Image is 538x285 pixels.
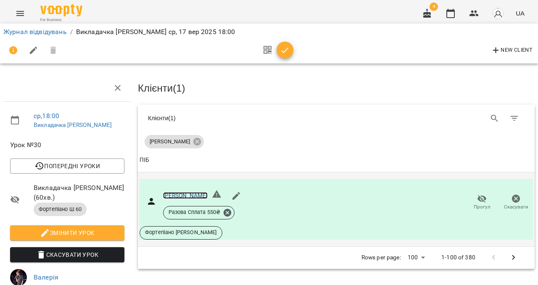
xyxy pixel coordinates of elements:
a: Валерія [34,273,58,281]
span: New Client [491,45,533,55]
div: ПІБ [140,155,149,165]
h3: Клієнти ( 1 ) [138,83,535,94]
span: [PERSON_NAME] [145,138,195,145]
img: Voopty Logo [40,4,82,16]
img: avatar_s.png [492,8,504,19]
span: Разова Сплата 550 ₴ [164,208,226,216]
div: Table Toolbar [138,105,535,132]
button: Змінити урок [10,225,124,240]
span: Фортепіано Ш 60 [34,206,87,213]
p: Rows per page: [361,253,401,262]
li: / [70,27,73,37]
a: Викладачка [PERSON_NAME] [34,121,112,128]
button: Скасувати [499,191,533,214]
span: Скасувати [504,203,528,211]
div: 100 [404,251,428,264]
h6: Невірний формат телефону ${ phone } [212,189,222,203]
button: Попередні уроки [10,158,124,174]
div: Разова Сплата 550₴ [163,206,235,219]
button: Скасувати Урок [10,247,124,262]
span: Попередні уроки [17,161,118,171]
button: Menu [10,3,30,24]
a: ср , 18:00 [34,112,59,120]
div: Клієнти ( 1 ) [148,114,330,122]
nav: breadcrumb [3,27,535,37]
button: Next Page [504,248,524,268]
button: Прогул [465,191,499,214]
button: New Client [489,44,535,57]
div: [PERSON_NAME] [145,135,204,148]
span: 4 [430,3,438,11]
span: Фортепіано [PERSON_NAME] [140,229,222,236]
p: 1-100 of 380 [441,253,475,262]
span: Змінити урок [17,228,118,238]
span: ПІБ [140,155,533,165]
span: Урок №30 [10,140,124,150]
p: Викладачка [PERSON_NAME] ср, 17 вер 2025 18:00 [76,27,235,37]
button: Фільтр [504,108,525,129]
a: [PERSON_NAME] [163,192,208,199]
button: UA [512,5,528,21]
a: Журнал відвідувань [3,28,67,36]
span: UA [516,9,525,18]
span: Прогул [474,203,491,211]
button: Search [485,108,505,129]
span: Викладачка [PERSON_NAME] ( 60 хв. ) [34,183,124,203]
span: For Business [40,17,82,23]
span: Скасувати Урок [17,250,118,260]
div: Sort [140,155,149,165]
